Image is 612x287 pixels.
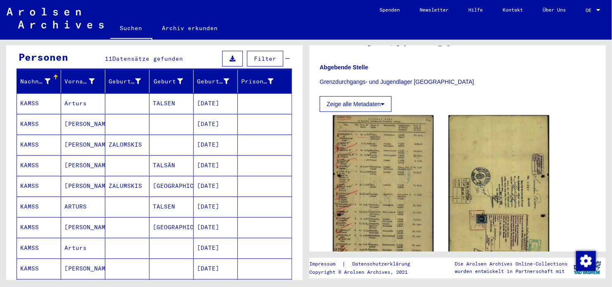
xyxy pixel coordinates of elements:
mat-cell: KAMSS [17,259,61,279]
mat-cell: KAMSS [17,217,61,237]
div: | [309,260,420,268]
div: Nachname [20,75,61,88]
mat-header-cell: Geburtsname [105,70,149,93]
mat-cell: Arturs [61,93,105,114]
mat-cell: [DATE] [194,176,238,196]
p: Grenzdurchgangs- und Jugendlager [GEOGRAPHIC_DATA] [320,78,595,86]
a: Datenschutzerklärung [346,260,420,268]
div: Geburtsdatum [197,75,240,88]
mat-header-cell: Vorname [61,70,105,93]
mat-cell: Arturs [61,238,105,258]
mat-cell: KAMSS [17,238,61,258]
mat-cell: TALSEN [149,93,194,114]
mat-cell: [PERSON_NAME] [61,217,105,237]
mat-header-cell: Prisoner # [238,70,292,93]
mat-header-cell: Nachname [17,70,61,93]
mat-cell: [DATE] [194,135,238,155]
a: Archiv erkunden [152,18,228,38]
img: 001.jpg [333,115,434,278]
mat-header-cell: Geburt‏ [149,70,194,93]
div: Prisoner # [241,77,273,86]
div: Geburtsname [109,77,141,86]
mat-cell: [DATE] [194,197,238,217]
mat-cell: [PERSON_NAME] [61,114,105,134]
mat-header-cell: Geburtsdatum [194,70,238,93]
div: Nachname [20,77,50,86]
div: Prisoner # [241,75,284,88]
p: wurden entwickelt in Partnerschaft mit [455,268,567,275]
mat-cell: [DATE] [194,238,238,258]
mat-cell: [DATE] [194,93,238,114]
img: Zustimmung ändern [576,251,596,271]
mat-cell: KAMSS [17,176,61,196]
mat-cell: [DATE] [194,259,238,279]
mat-cell: ZALUMSKIS [105,176,149,196]
p: Copyright © Arolsen Archives, 2021 [309,268,420,276]
div: Geburtsdatum [197,77,229,86]
mat-cell: KAMSS [17,114,61,134]
div: Geburt‏ [153,77,183,86]
a: Impressum [309,260,342,268]
mat-cell: TALSÄN [149,155,194,176]
b: Abgebende Stelle [320,64,368,71]
mat-cell: [PERSON_NAME] [61,155,105,176]
mat-cell: KAMSS [17,93,61,114]
div: Geburt‏ [153,75,193,88]
div: Personen [19,50,68,64]
mat-cell: [PERSON_NAME] [61,135,105,155]
mat-cell: [GEOGRAPHIC_DATA] [149,217,194,237]
div: Vorname [64,77,95,86]
span: DE [586,7,595,13]
mat-cell: [DATE] [194,155,238,176]
mat-cell: ARTURS [61,197,105,217]
mat-cell: TALSEN [149,197,194,217]
mat-cell: [GEOGRAPHIC_DATA] [149,176,194,196]
mat-cell: KAMSS [17,197,61,217]
button: Filter [247,51,283,66]
img: yv_logo.png [572,257,603,278]
span: Filter [254,55,276,62]
span: 11 [105,55,113,62]
mat-cell: [PERSON_NAME] [61,259,105,279]
div: Zustimmung ändern [576,251,595,270]
div: Vorname [64,75,105,88]
button: Zeige alle Metadaten [320,96,391,112]
span: Datensätze gefunden [113,55,183,62]
mat-cell: [PERSON_NAME] [61,176,105,196]
mat-cell: KAMSS [17,135,61,155]
mat-cell: [DATE] [194,217,238,237]
mat-cell: [DATE] [194,114,238,134]
p: Die Arolsen Archives Online-Collections [455,260,567,268]
a: Suchen [110,18,152,40]
div: Geburtsname [109,75,151,88]
mat-cell: KAMSS [17,155,61,176]
mat-cell: ZALOMSKIS [105,135,149,155]
img: Arolsen_neg.svg [7,8,104,28]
